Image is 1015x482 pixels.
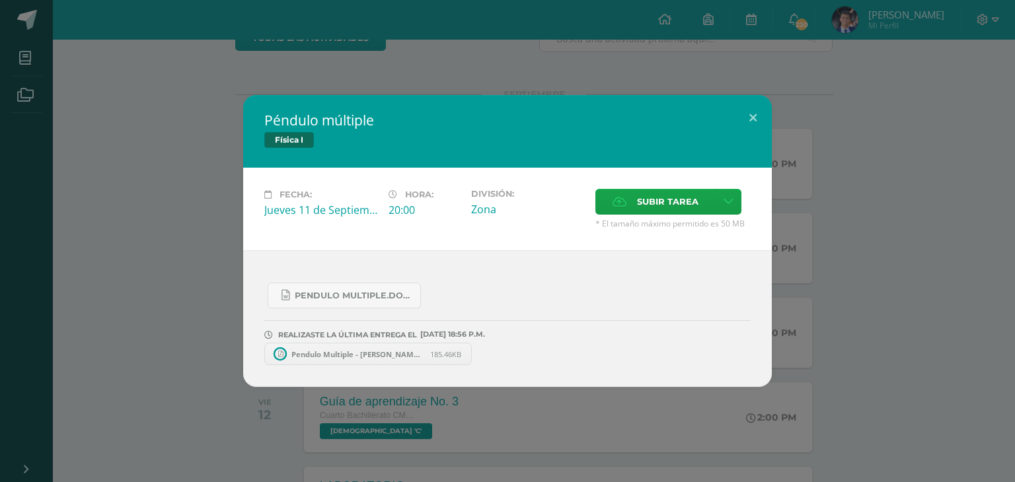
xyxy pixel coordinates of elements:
[430,349,461,359] span: 185.46KB
[389,203,461,217] div: 20:00
[264,132,314,148] span: Física I
[278,330,417,339] span: REALIZASTE LA ÚLTIMA ENTREGA EL
[268,283,421,308] a: Pendulo multiple.docx
[417,334,485,335] span: [DATE] 18:56 P.M.
[471,202,585,217] div: Zona
[295,291,414,301] span: Pendulo multiple.docx
[264,203,378,217] div: Jueves 11 de Septiembre
[595,218,751,229] span: * El tamaño máximo permitido es 50 MB
[734,95,772,140] button: Close (Esc)
[471,189,585,199] label: División:
[280,189,312,199] span: Fecha:
[637,189,698,214] span: Subir tarea
[264,111,751,129] h2: Péndulo múltiple
[264,343,472,365] a: Pendulo Multiple - [PERSON_NAME].pdf 185.46KB
[405,189,433,199] span: Hora:
[285,349,430,359] span: Pendulo Multiple - [PERSON_NAME].pdf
